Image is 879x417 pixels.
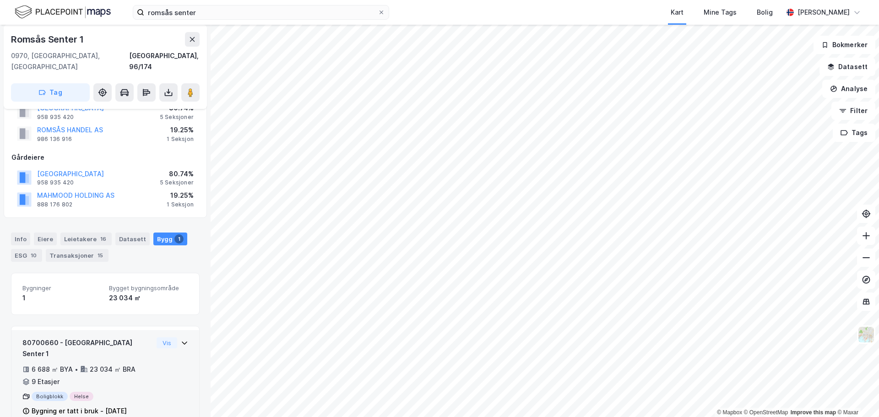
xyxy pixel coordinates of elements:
[109,284,188,292] span: Bygget bygningsområde
[144,5,378,19] input: Søk på adresse, matrikkel, gårdeiere, leietakere eller personer
[160,179,194,186] div: 5 Seksjoner
[22,292,102,303] div: 1
[115,233,150,245] div: Datasett
[11,83,90,102] button: Tag
[29,251,38,260] div: 10
[34,233,57,245] div: Eiere
[831,102,875,120] button: Filter
[167,125,194,135] div: 19.25%
[857,326,875,343] img: Z
[37,135,72,143] div: 986 136 916
[32,376,60,387] div: 9 Etasjer
[160,168,194,179] div: 80.74%
[15,4,111,20] img: logo.f888ab2527a4732fd821a326f86c7f29.svg
[744,409,788,416] a: OpenStreetMap
[11,32,86,47] div: Romsås Senter 1
[11,152,199,163] div: Gårdeiere
[822,80,875,98] button: Analyse
[174,234,184,244] div: 1
[167,190,194,201] div: 19.25%
[814,36,875,54] button: Bokmerker
[717,409,742,416] a: Mapbox
[96,251,105,260] div: 15
[11,233,30,245] div: Info
[46,249,109,262] div: Transaksjoner
[32,364,73,375] div: 6 688 ㎡ BYA
[22,337,153,359] div: 80700660 - [GEOGRAPHIC_DATA] Senter 1
[833,124,875,142] button: Tags
[60,233,112,245] div: Leietakere
[129,50,200,72] div: [GEOGRAPHIC_DATA], 96/174
[32,406,127,417] div: Bygning er tatt i bruk - [DATE]
[167,201,194,208] div: 1 Seksjon
[90,364,136,375] div: 23 034 ㎡ BRA
[37,201,72,208] div: 888 176 802
[75,366,78,373] div: •
[167,135,194,143] div: 1 Seksjon
[157,337,177,348] button: Vis
[704,7,737,18] div: Mine Tags
[798,7,850,18] div: [PERSON_NAME]
[11,249,42,262] div: ESG
[160,114,194,121] div: 5 Seksjoner
[109,292,188,303] div: 23 034 ㎡
[671,7,684,18] div: Kart
[11,50,129,72] div: 0970, [GEOGRAPHIC_DATA], [GEOGRAPHIC_DATA]
[98,234,108,244] div: 16
[22,284,102,292] span: Bygninger
[37,179,74,186] div: 958 935 420
[791,409,836,416] a: Improve this map
[833,373,879,417] iframe: Chat Widget
[37,114,74,121] div: 958 935 420
[757,7,773,18] div: Bolig
[819,58,875,76] button: Datasett
[153,233,187,245] div: Bygg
